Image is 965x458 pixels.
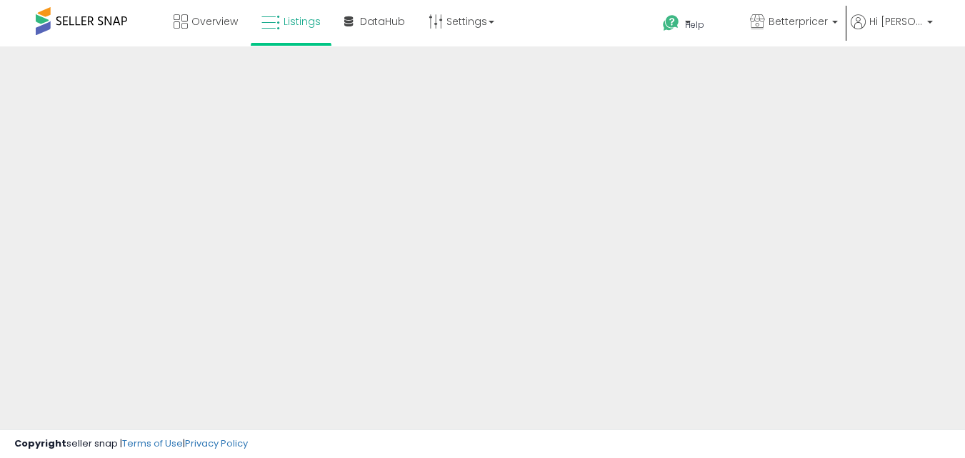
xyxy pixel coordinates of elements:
[851,14,933,46] a: Hi [PERSON_NAME]
[651,4,737,46] a: Help
[360,14,405,29] span: DataHub
[185,437,248,450] a: Privacy Policy
[191,14,238,29] span: Overview
[869,14,923,29] span: Hi [PERSON_NAME]
[662,14,680,32] i: Get Help
[14,437,66,450] strong: Copyright
[14,437,248,451] div: seller snap | |
[769,14,828,29] span: Betterpricer
[685,19,704,31] span: Help
[284,14,321,29] span: Listings
[122,437,183,450] a: Terms of Use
